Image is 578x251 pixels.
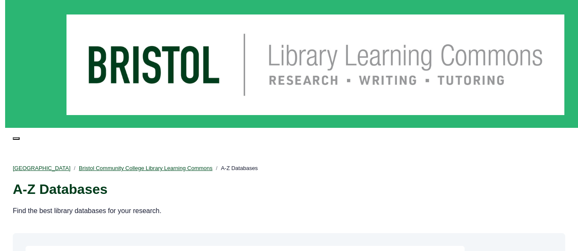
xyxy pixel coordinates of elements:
[13,164,565,173] nav: breadcrumb
[13,206,565,216] p: Find the best library databases for your research.
[213,164,258,173] li: A-Z Databases
[13,165,70,171] a: [GEOGRAPHIC_DATA]
[79,165,213,171] a: Bristol Community College Library Learning Commons
[13,181,565,197] h1: A-Z Databases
